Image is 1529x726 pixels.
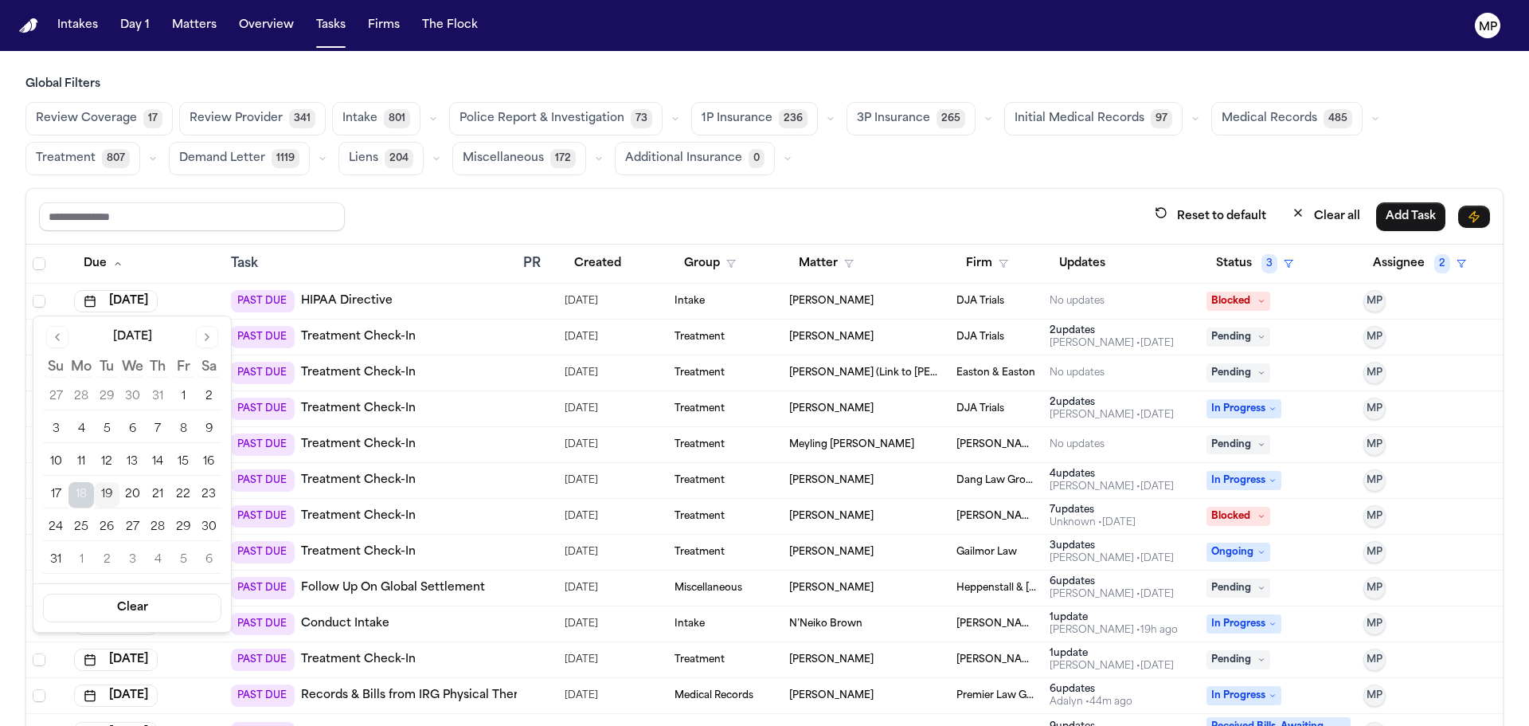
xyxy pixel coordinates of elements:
[338,142,424,175] button: Liens204
[25,77,1504,92] h3: Global Filters
[1151,109,1172,128] span: 97
[196,482,221,508] button: 23
[68,449,94,475] button: 11
[145,547,170,573] button: 4
[94,547,119,573] button: 2
[68,417,94,442] button: 4
[615,142,775,175] button: Additional Insurance0
[349,151,378,167] span: Liens
[170,547,196,573] button: 5
[94,417,119,442] button: 5
[46,326,68,348] button: Go to previous month
[779,109,808,128] span: 236
[196,384,221,410] button: 2
[43,594,221,622] button: Clear
[36,111,137,127] span: Review Coverage
[332,102,420,135] button: Intake801
[550,149,576,168] span: 172
[702,111,772,127] span: 1P Insurance
[459,111,624,127] span: Police Report & Investigation
[119,449,145,475] button: 13
[43,482,68,508] button: 17
[102,149,130,168] span: 807
[145,482,170,508] button: 21
[169,142,310,175] button: Demand Letter1119
[170,449,196,475] button: 15
[416,11,484,40] button: The Flock
[196,417,221,442] button: 9
[857,111,930,127] span: 3P Insurance
[1376,202,1445,231] button: Add Task
[179,102,326,135] button: Review Provider341
[385,149,413,168] span: 204
[1211,102,1363,135] button: Medical Records485
[68,482,94,508] button: 18
[449,102,663,135] button: Police Report & Investigation73
[145,358,170,378] th: Thursday
[196,449,221,475] button: 16
[1324,109,1352,128] span: 485
[170,358,196,378] th: Friday
[145,417,170,442] button: 7
[310,11,352,40] button: Tasks
[94,482,119,508] button: 19
[1282,202,1370,231] button: Clear all
[166,11,223,40] button: Matters
[113,329,152,345] div: [DATE]
[119,358,145,378] th: Wednesday
[94,358,119,378] th: Tuesday
[19,18,38,33] img: Finch Logo
[937,109,965,128] span: 265
[68,384,94,410] button: 28
[25,102,173,135] button: Review Coverage17
[143,109,162,128] span: 17
[36,151,96,167] span: Treatment
[463,151,544,167] span: Miscellaneous
[847,102,976,135] button: 3P Insurance265
[196,358,221,378] th: Saturday
[691,102,818,135] button: 1P Insurance236
[196,547,221,573] button: 6
[145,515,170,540] button: 28
[43,547,68,573] button: 31
[170,515,196,540] button: 29
[170,384,196,410] button: 1
[289,109,315,128] span: 341
[94,449,119,475] button: 12
[51,11,104,40] button: Intakes
[196,326,218,348] button: Go to next month
[170,417,196,442] button: 8
[145,384,170,410] button: 31
[625,151,742,167] span: Additional Insurance
[145,449,170,475] button: 14
[1222,111,1317,127] span: Medical Records
[1015,111,1144,127] span: Initial Medical Records
[94,384,119,410] button: 29
[119,547,145,573] button: 3
[43,358,68,378] th: Sunday
[179,151,265,167] span: Demand Letter
[1004,102,1183,135] button: Initial Medical Records97
[190,111,283,127] span: Review Provider
[1458,206,1490,228] button: Immediate Task
[342,111,377,127] span: Intake
[170,482,196,508] button: 22
[68,358,94,378] th: Monday
[631,109,652,128] span: 73
[119,515,145,540] button: 27
[19,18,38,33] a: Home
[114,11,156,40] button: Day 1
[43,384,68,410] button: 27
[233,11,300,40] button: Overview
[362,11,406,40] button: Firms
[749,149,764,168] span: 0
[384,109,410,128] span: 801
[68,547,94,573] button: 1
